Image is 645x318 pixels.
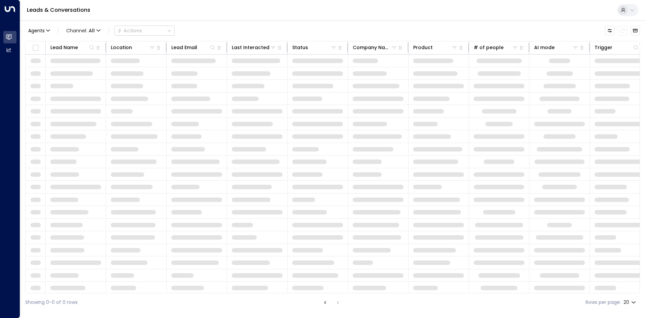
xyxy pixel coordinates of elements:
button: Go to previous page [321,298,329,307]
div: AI mode [534,43,579,51]
div: Last Interacted [232,43,269,51]
div: Actions [117,28,142,34]
button: Actions [114,26,175,36]
div: Button group with a nested menu [114,26,175,36]
button: Agents [25,26,52,35]
div: Showing 0-0 of 0 rows [25,299,78,306]
div: # of people [474,43,504,51]
div: Lead Email [171,43,197,51]
span: All [89,28,95,33]
div: Status [292,43,337,51]
div: 20 [623,297,637,307]
span: Channel: [63,26,103,35]
div: Product [413,43,458,51]
div: Company Name [353,43,397,51]
div: Status [292,43,308,51]
button: Customize [605,26,614,35]
div: Location [111,43,156,51]
div: Company Name [353,43,391,51]
button: Channel:All [63,26,103,35]
div: Trigger [595,43,639,51]
span: Refresh [618,26,627,35]
button: Archived Leads [631,26,640,35]
label: Rows per page: [586,299,621,306]
div: Location [111,43,132,51]
div: Trigger [595,43,612,51]
div: Lead Name [50,43,78,51]
nav: pagination navigation [321,298,342,307]
div: AI mode [534,43,555,51]
div: Product [413,43,433,51]
div: Lead Email [171,43,216,51]
a: Leads & Conversations [27,6,90,14]
div: Lead Name [50,43,95,51]
div: Last Interacted [232,43,276,51]
span: Agents [28,28,45,33]
div: # of people [474,43,518,51]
